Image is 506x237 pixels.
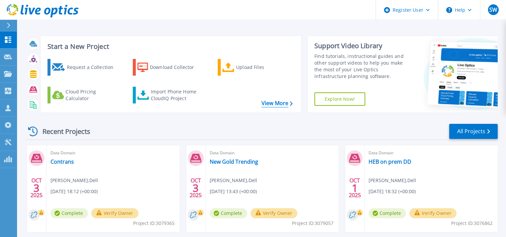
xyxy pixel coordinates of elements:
span: [DATE] 13:43 (+00:00) [210,188,257,195]
a: View More [262,100,293,106]
span: Complete [50,208,88,218]
button: Verify Owner [409,208,457,218]
span: [PERSON_NAME] , Dell [210,177,257,184]
div: Import Phone Home CloudIQ Project [150,88,203,102]
span: 3 [33,185,39,191]
span: 1 [352,185,358,191]
a: All Projects [449,124,498,139]
span: Complete [210,208,247,218]
div: Recent Projects [26,123,99,140]
div: OCT 2025 [30,176,43,200]
span: [PERSON_NAME] , Dell [50,177,98,184]
span: Data Domain [369,149,494,157]
span: [DATE] 18:12 (+00:00) [50,188,98,195]
a: Upload Files [218,59,292,76]
a: Request a Collection [47,59,122,76]
span: Data Domain [210,149,335,157]
button: Verify Owner [250,208,298,218]
a: HEB on prem DD [369,158,411,165]
span: [DATE] 18:32 (+00:00) [369,188,416,195]
div: Download Collector [150,61,203,74]
div: Request a Collection [67,61,120,74]
span: Project ID: 3079365 [133,220,175,227]
a: Contrans [50,158,74,165]
button: Verify Owner [91,208,138,218]
div: Upload Files [236,61,290,74]
span: [PERSON_NAME] , Dell [369,177,416,184]
div: Find tutorials, instructional guides and other support videos to help you make the most of your L... [314,53,410,80]
div: OCT 2025 [189,176,202,200]
div: Support Video Library [314,42,410,50]
div: OCT 2025 [348,176,361,200]
span: Project ID: 3076862 [451,220,493,227]
span: Complete [369,208,406,218]
span: Project ID: 3079057 [292,220,333,227]
h3: Start a New Project [47,43,292,50]
div: Cloud Pricing Calculator [66,88,119,102]
span: Data Domain [50,149,176,157]
span: 3 [193,185,199,191]
a: New Gold Trending [210,158,258,165]
a: Explore Now! [314,92,365,106]
a: Download Collector [133,59,207,76]
span: SW [489,7,497,12]
a: Cloud Pricing Calculator [47,87,122,103]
